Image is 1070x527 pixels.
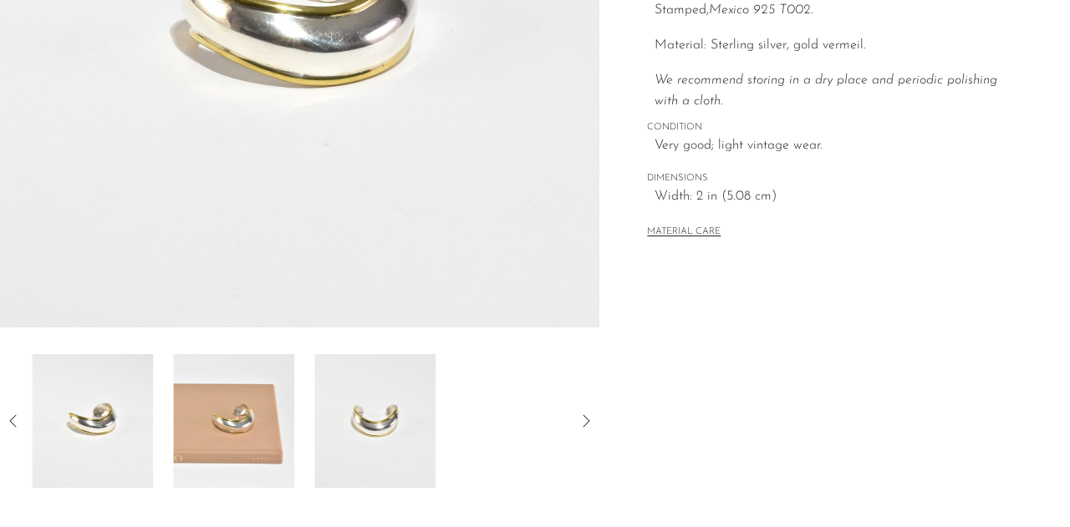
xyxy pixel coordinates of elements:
em: Mexico 925 T002. [709,3,813,17]
span: DIMENSIONS [647,171,1023,186]
i: We recommend storing in a dry place and periodic polishing with a cloth. [655,73,997,109]
img: Two-Tone Cuff Bracelet [314,354,436,488]
p: Material: Sterling silver, gold vermeil. [655,35,1023,57]
img: Two-Tone Cuff Bracelet [173,354,294,488]
span: CONDITION [647,120,1023,135]
img: Two-Tone Cuff Bracelet [32,354,153,488]
span: Very good; light vintage wear. [655,135,1023,157]
span: Width: 2 in (5.08 cm) [655,186,1023,208]
button: MATERIAL CARE [647,226,721,239]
